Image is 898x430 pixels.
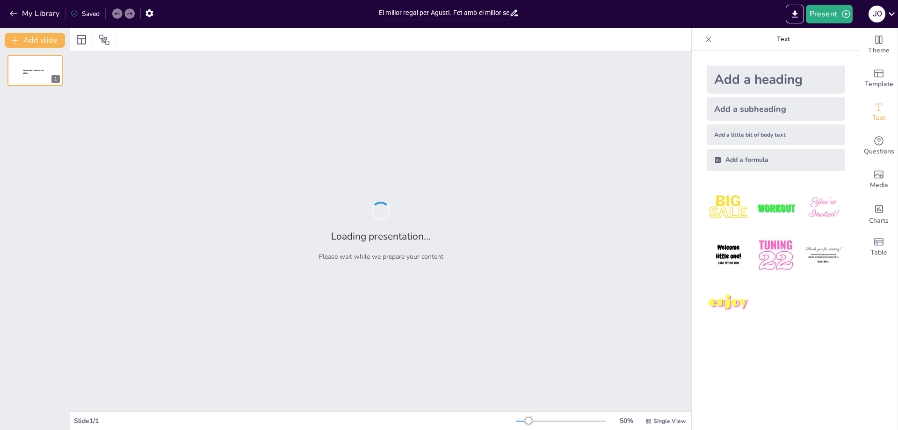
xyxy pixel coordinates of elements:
[868,45,890,56] span: Theme
[379,6,509,20] input: Insert title
[754,233,797,277] img: 5.jpeg
[74,32,89,47] div: Layout
[707,97,845,121] div: Add a subheading
[869,216,889,226] span: Charts
[860,230,898,264] div: Add a table
[319,252,443,261] p: Please wait while we prepare your content
[707,124,845,145] div: Add a little bit of body text
[707,233,750,277] img: 4.jpeg
[74,416,516,425] div: Slide 1 / 1
[707,149,845,171] div: Add a formula
[860,62,898,95] div: Add ready made slides
[707,186,750,230] img: 1.jpeg
[870,180,888,190] span: Media
[786,5,804,23] button: Export to PowerPoint
[872,113,885,123] span: Text
[865,79,893,89] span: Template
[860,129,898,163] div: Get real-time input from your audience
[802,233,845,277] img: 6.jpeg
[71,9,100,18] div: Saved
[5,33,65,48] button: Add slide
[23,69,44,74] span: Sendsteps presentation editor
[870,248,887,258] span: Table
[860,95,898,129] div: Add text boxes
[864,146,894,157] span: Questions
[7,55,63,86] div: Sendsteps presentation editor1
[802,186,845,230] img: 3.jpeg
[331,230,431,243] h2: Loading presentation...
[860,163,898,197] div: Add images, graphics, shapes or video
[707,66,845,94] div: Add a heading
[716,28,851,51] p: Text
[806,5,853,23] button: Present
[869,6,885,22] div: J O
[99,34,110,45] span: Position
[754,186,797,230] img: 2.jpeg
[653,417,686,425] span: Single View
[615,416,637,425] div: 50 %
[7,6,64,21] button: My Library
[860,197,898,230] div: Add charts and graphs
[51,75,60,83] div: 1
[707,281,750,325] img: 7.jpeg
[869,5,885,23] button: J O
[860,28,898,62] div: Change the overall theme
